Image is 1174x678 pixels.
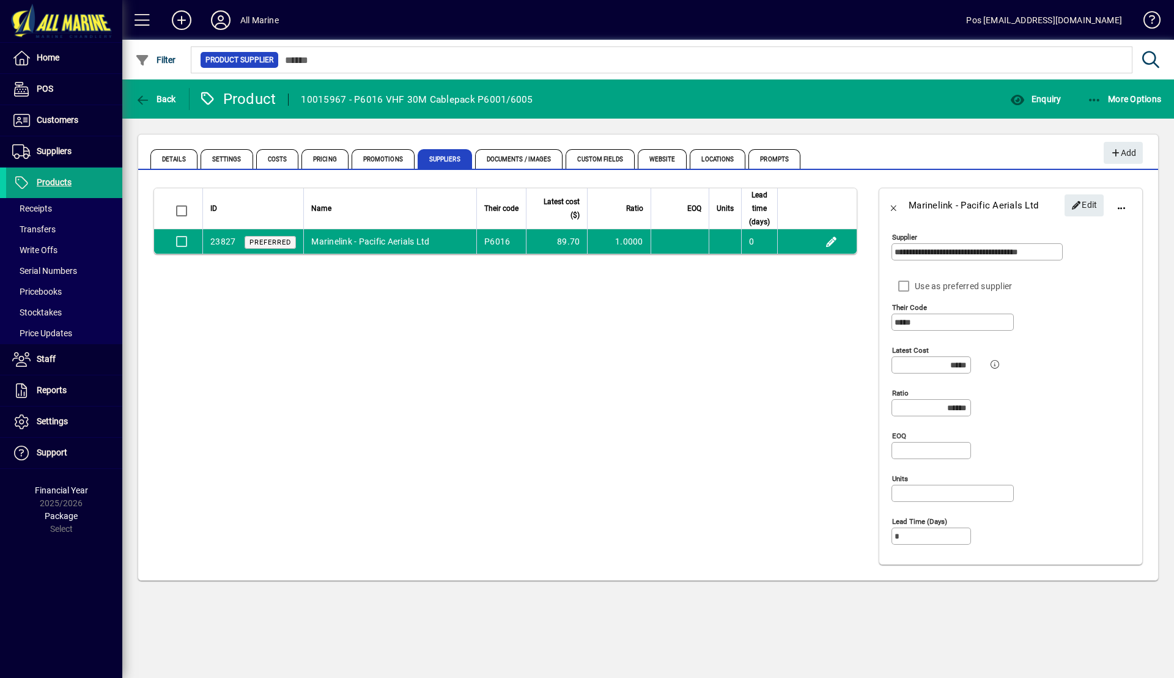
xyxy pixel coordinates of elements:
[587,229,650,254] td: 1.0000
[476,229,526,254] td: P6016
[6,43,122,73] a: Home
[1071,195,1098,215] span: Edit
[240,10,279,30] div: All Marine
[12,266,77,276] span: Serial Numbers
[201,149,253,169] span: Settings
[626,202,643,215] span: Ratio
[418,149,472,169] span: Suppliers
[249,238,291,246] span: Preferred
[301,90,533,109] div: 10015967 - P6016 VHF 30M Cablepack P6001/6005
[12,224,56,234] span: Transfers
[201,9,240,31] button: Profile
[301,149,349,169] span: Pricing
[256,149,299,169] span: Costs
[37,385,67,395] span: Reports
[741,229,777,254] td: 0
[210,202,217,215] span: ID
[1084,88,1165,110] button: More Options
[132,49,179,71] button: Filter
[37,53,59,62] span: Home
[966,10,1122,30] div: Pos [EMAIL_ADDRESS][DOMAIN_NAME]
[12,245,57,255] span: Write Offs
[687,202,701,215] span: EOQ
[690,149,745,169] span: Locations
[475,149,563,169] span: Documents / Images
[6,323,122,344] a: Price Updates
[12,328,72,338] span: Price Updates
[205,54,273,66] span: Product Supplier
[122,88,190,110] app-page-header-button: Back
[6,281,122,302] a: Pricebooks
[1087,94,1162,104] span: More Options
[37,115,78,125] span: Customers
[135,94,176,104] span: Back
[1010,94,1061,104] span: Enquiry
[909,196,1038,215] div: Marinelink - Pacific Aerials Ltd
[526,229,587,254] td: 89.70
[6,344,122,375] a: Staff
[12,287,62,297] span: Pricebooks
[35,485,88,495] span: Financial Year
[717,202,734,215] span: Units
[352,149,415,169] span: Promotions
[892,432,906,440] mat-label: EOQ
[37,416,68,426] span: Settings
[6,105,122,136] a: Customers
[1110,143,1136,163] span: Add
[210,235,235,248] div: 23827
[892,233,917,241] mat-label: Supplier
[6,136,122,167] a: Suppliers
[749,188,770,229] span: Lead time (days)
[6,260,122,281] a: Serial Numbers
[484,202,519,215] span: Their code
[199,89,276,109] div: Product
[1107,191,1136,220] button: More options
[6,438,122,468] a: Support
[748,149,800,169] span: Prompts
[6,240,122,260] a: Write Offs
[822,232,841,251] button: Edit
[132,88,179,110] button: Back
[6,198,122,219] a: Receipts
[37,448,67,457] span: Support
[37,177,72,187] span: Products
[1104,142,1143,164] button: Add
[892,474,908,483] mat-label: Units
[12,308,62,317] span: Stocktakes
[6,302,122,323] a: Stocktakes
[311,202,331,215] span: Name
[162,9,201,31] button: Add
[892,303,927,312] mat-label: Their code
[892,517,947,526] mat-label: Lead time (days)
[135,55,176,65] span: Filter
[150,149,198,169] span: Details
[566,149,634,169] span: Custom Fields
[638,149,687,169] span: Website
[892,389,909,397] mat-label: Ratio
[1134,2,1159,42] a: Knowledge Base
[303,229,476,254] td: Marinelink - Pacific Aerials Ltd
[6,407,122,437] a: Settings
[534,195,580,222] span: Latest cost ($)
[6,74,122,105] a: POS
[6,375,122,406] a: Reports
[37,84,53,94] span: POS
[6,219,122,240] a: Transfers
[879,191,909,220] button: Back
[892,346,929,355] mat-label: Latest cost
[45,511,78,521] span: Package
[37,354,56,364] span: Staff
[1007,88,1064,110] button: Enquiry
[1065,194,1104,216] button: Edit
[12,204,52,213] span: Receipts
[37,146,72,156] span: Suppliers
